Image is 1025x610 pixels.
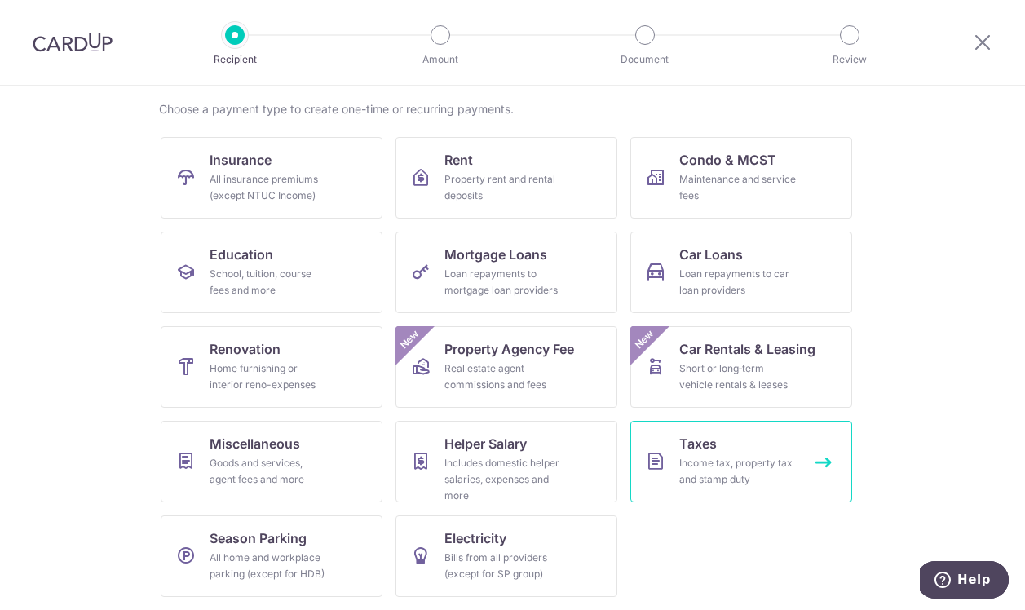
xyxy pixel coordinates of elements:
span: Helper Salary [444,434,527,453]
div: Loan repayments to mortgage loan providers [444,266,562,298]
span: Property Agency Fee [444,339,574,359]
a: ElectricityBills from all providers (except for SP group) [395,515,617,597]
p: Review [789,51,910,68]
span: Help [38,11,71,26]
div: Maintenance and service fees [679,171,797,204]
a: Condo & MCSTMaintenance and service fees [630,137,852,219]
img: CardUp [33,33,113,52]
span: Renovation [210,339,281,359]
span: Taxes [679,434,717,453]
a: Car LoansLoan repayments to car loan providers [630,232,852,313]
div: All home and workplace parking (except for HDB) [210,550,327,582]
a: TaxesIncome tax, property tax and stamp duty [630,421,852,502]
span: Condo & MCST [679,150,776,170]
span: Car Rentals & Leasing [679,339,815,359]
a: Season ParkingAll home and workplace parking (except for HDB) [161,515,382,597]
span: Miscellaneous [210,434,300,453]
div: Goods and services, agent fees and more [210,455,327,488]
a: InsuranceAll insurance premiums (except NTUC Income) [161,137,382,219]
div: Short or long‑term vehicle rentals & leases [679,360,797,393]
span: Rent [444,150,473,170]
span: New [395,326,422,353]
span: Electricity [444,528,506,548]
p: Document [585,51,705,68]
a: Helper SalaryIncludes domestic helper salaries, expenses and more [395,421,617,502]
iframe: Opens a widget where you can find more information [920,561,1009,602]
div: Bills from all providers (except for SP group) [444,550,562,582]
a: RentProperty rent and rental deposits [395,137,617,219]
span: Education [210,245,273,264]
div: Property rent and rental deposits [444,171,562,204]
a: Car Rentals & LeasingShort or long‑term vehicle rentals & leasesNew [630,326,852,408]
div: School, tuition, course fees and more [210,266,327,298]
span: Insurance [210,150,272,170]
a: Property Agency FeeReal estate agent commissions and feesNew [395,326,617,408]
span: Mortgage Loans [444,245,547,264]
p: Amount [380,51,501,68]
a: RenovationHome furnishing or interior reno-expenses [161,326,382,408]
div: Loan repayments to car loan providers [679,266,797,298]
span: Car Loans [679,245,743,264]
div: All insurance premiums (except NTUC Income) [210,171,327,204]
div: Home furnishing or interior reno-expenses [210,360,327,393]
div: Income tax, property tax and stamp duty [679,455,797,488]
div: Includes domestic helper salaries, expenses and more [444,455,562,504]
a: MiscellaneousGoods and services, agent fees and more [161,421,382,502]
a: EducationSchool, tuition, course fees and more [161,232,382,313]
p: Recipient [175,51,295,68]
span: New [630,326,657,353]
div: Real estate agent commissions and fees [444,360,562,393]
span: Season Parking [210,528,307,548]
div: Choose a payment type to create one-time or recurring payments. [159,101,867,117]
a: Mortgage LoansLoan repayments to mortgage loan providers [395,232,617,313]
